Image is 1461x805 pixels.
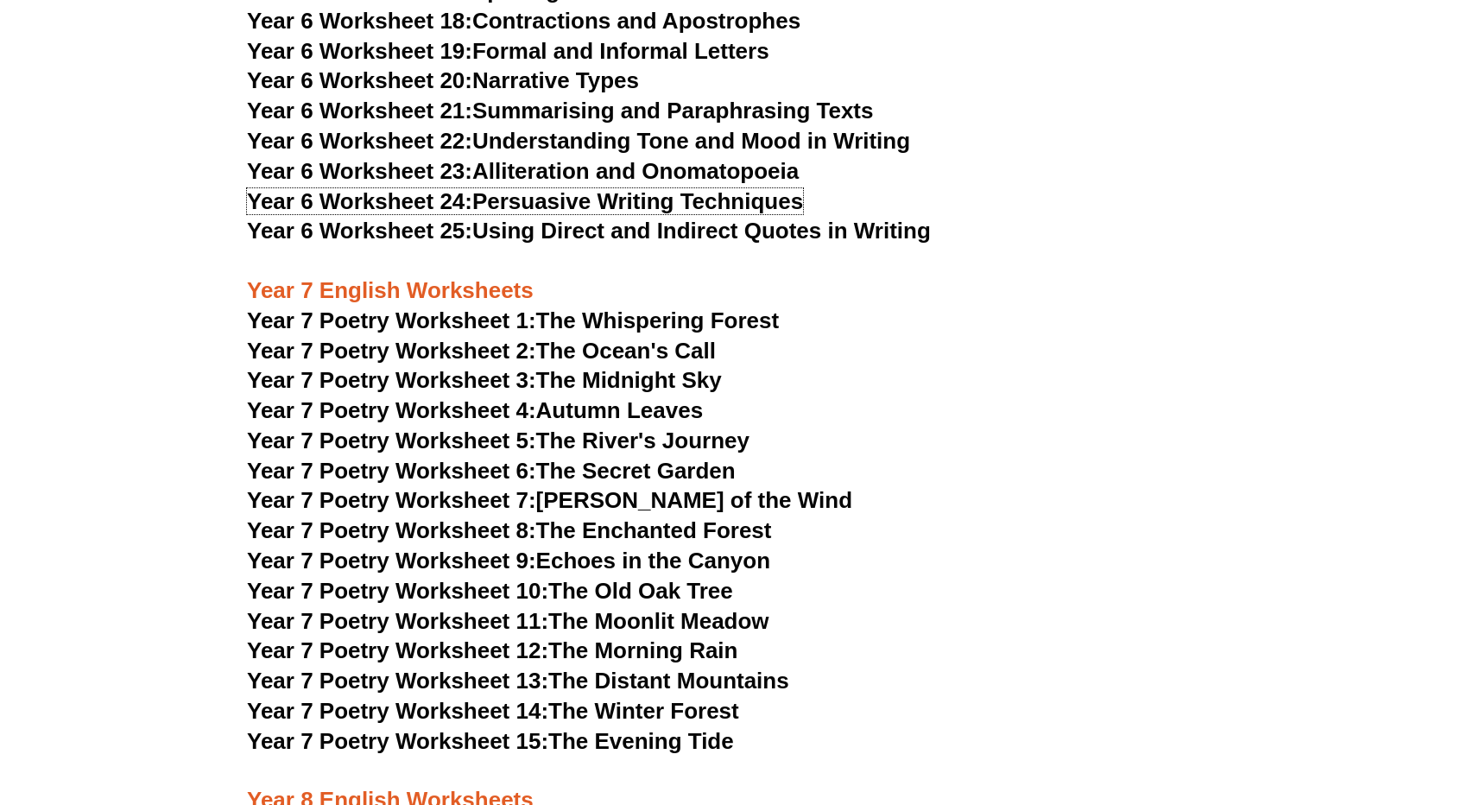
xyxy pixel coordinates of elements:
a: Year 7 Poetry Worksheet 9:Echoes in the Canyon [247,548,770,574]
a: Year 7 Poetry Worksheet 13:The Distant Mountains [247,668,789,694]
span: Year 7 Poetry Worksheet 5: [247,428,536,453]
a: Year 6 Worksheet 19:Formal and Informal Letters [247,38,769,64]
h3: Year 7 English Worksheets [247,247,1214,306]
a: Year 6 Worksheet 25:Using Direct and Indirect Quotes in Writing [247,218,931,244]
span: Year 7 Poetry Worksheet 4: [247,397,536,423]
a: Year 6 Worksheet 18:Contractions and Apostrophes [247,8,800,34]
a: Year 7 Poetry Worksheet 1:The Whispering Forest [247,307,779,333]
span: Year 7 Poetry Worksheet 2: [247,338,536,364]
a: Year 6 Worksheet 22:Understanding Tone and Mood in Writing [247,128,910,154]
span: Year 6 Worksheet 25: [247,218,472,244]
a: Year 7 Poetry Worksheet 15:The Evening Tide [247,728,734,754]
span: Year 7 Poetry Worksheet 14: [247,698,548,724]
span: Year 7 Poetry Worksheet 7: [247,487,536,513]
span: Year 7 Poetry Worksheet 6: [247,458,536,484]
a: Year 7 Poetry Worksheet 5:The River's Journey [247,428,749,453]
span: Year 6 Worksheet 22: [247,128,472,154]
span: Year 7 Poetry Worksheet 13: [247,668,548,694]
span: Year 7 Poetry Worksheet 11: [247,608,548,634]
span: Year 6 Worksheet 18: [247,8,472,34]
span: Year 7 Poetry Worksheet 15: [247,728,548,754]
iframe: Chat Widget [1173,610,1461,805]
a: Year 7 Poetry Worksheet 4:Autumn Leaves [247,397,703,423]
a: Year 7 Poetry Worksheet 6:The Secret Garden [247,458,736,484]
a: Year 7 Poetry Worksheet 14:The Winter Forest [247,698,739,724]
span: Year 6 Worksheet 19: [247,38,472,64]
a: Year 7 Poetry Worksheet 3:The Midnight Sky [247,367,722,393]
a: Year 6 Worksheet 21:Summarising and Paraphrasing Texts [247,98,873,124]
span: Year 6 Worksheet 20: [247,67,472,93]
a: Year 6 Worksheet 23:Alliteration and Onomatopoeia [247,158,799,184]
span: Year 6 Worksheet 21: [247,98,472,124]
span: Year 7 Poetry Worksheet 1: [247,307,536,333]
span: Year 7 Poetry Worksheet 8: [247,517,536,543]
span: Year 7 Poetry Worksheet 10: [247,578,548,604]
a: Year 7 Poetry Worksheet 12:The Morning Rain [247,637,737,663]
a: Year 7 Poetry Worksheet 11:The Moonlit Meadow [247,608,769,634]
a: Year 7 Poetry Worksheet 10:The Old Oak Tree [247,578,733,604]
a: Year 7 Poetry Worksheet 7:[PERSON_NAME] of the Wind [247,487,852,513]
a: Year 7 Poetry Worksheet 8:The Enchanted Forest [247,517,771,543]
span: Year 6 Worksheet 23: [247,158,472,184]
a: Year 7 Poetry Worksheet 2:The Ocean's Call [247,338,716,364]
span: Year 6 Worksheet 24: [247,188,472,214]
span: Year 7 Poetry Worksheet 12: [247,637,548,663]
a: Year 6 Worksheet 20:Narrative Types [247,67,639,93]
span: Year 7 Poetry Worksheet 3: [247,367,536,393]
a: Year 6 Worksheet 24:Persuasive Writing Techniques [247,188,803,214]
span: Year 7 Poetry Worksheet 9: [247,548,536,574]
